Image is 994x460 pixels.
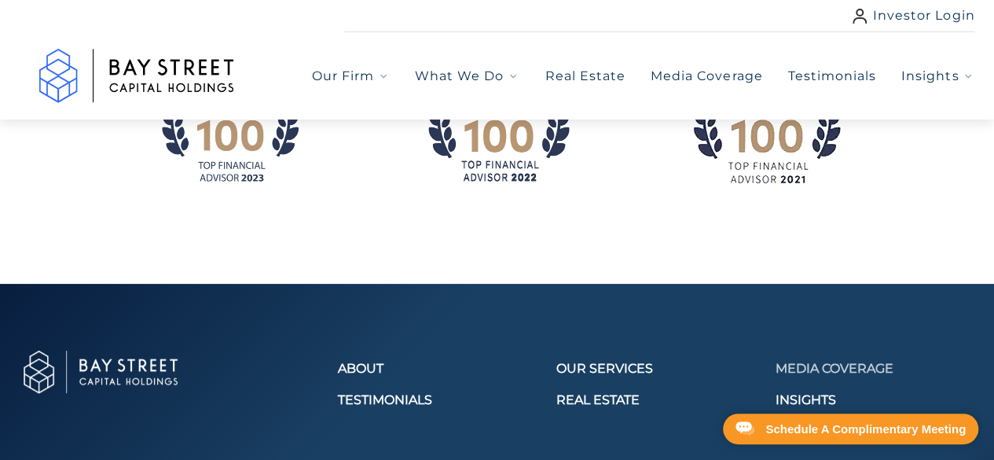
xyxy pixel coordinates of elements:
[775,359,974,378] a: Media Coverage
[338,391,537,410] a: Testimonials
[312,67,374,86] span: Our Firm
[556,359,756,378] a: Our Services
[556,391,756,410] a: Real Estate
[415,67,504,86] span: What We Do
[651,67,763,86] a: Media Coverage
[19,32,255,120] img: Logo
[338,359,537,378] a: About
[415,67,519,86] button: What We Do
[545,67,625,86] a: Real Estate
[312,67,390,86] button: Our Firm
[787,67,875,86] a: Testimonials
[853,6,975,25] a: Investor Login
[775,391,974,410] a: Insights
[20,347,338,396] a: Go to home page
[765,423,966,435] div: Schedule A Complimentary Meeting
[853,9,867,24] img: user icon
[20,347,184,396] img: Baystreet Capital Holdings
[901,67,974,86] button: Insights
[19,32,255,120] a: Go to home page
[901,67,959,86] span: Insights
